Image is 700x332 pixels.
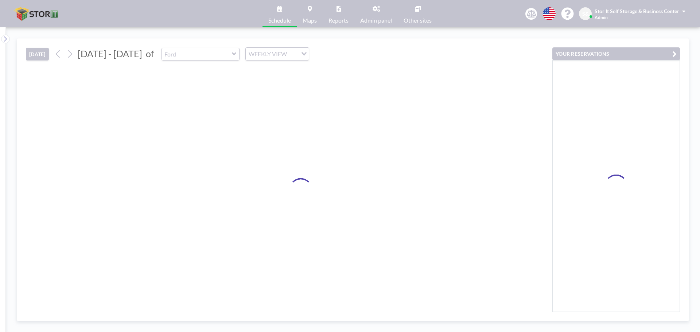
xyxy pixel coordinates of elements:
[582,11,589,17] span: S&
[552,47,680,60] button: YOUR RESERVATIONS
[289,49,297,59] input: Search for option
[303,17,317,23] span: Maps
[162,48,232,60] input: Ford
[595,8,679,14] span: Stor It Self Storage & Business Center
[595,15,608,20] span: Admin
[360,17,392,23] span: Admin panel
[146,48,154,59] span: of
[78,48,142,59] span: [DATE] - [DATE]
[268,17,291,23] span: Schedule
[404,17,432,23] span: Other sites
[246,48,309,60] div: Search for option
[247,49,288,59] span: WEEKLY VIEW
[328,17,349,23] span: Reports
[12,7,62,21] img: organization-logo
[26,48,49,60] button: [DATE]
